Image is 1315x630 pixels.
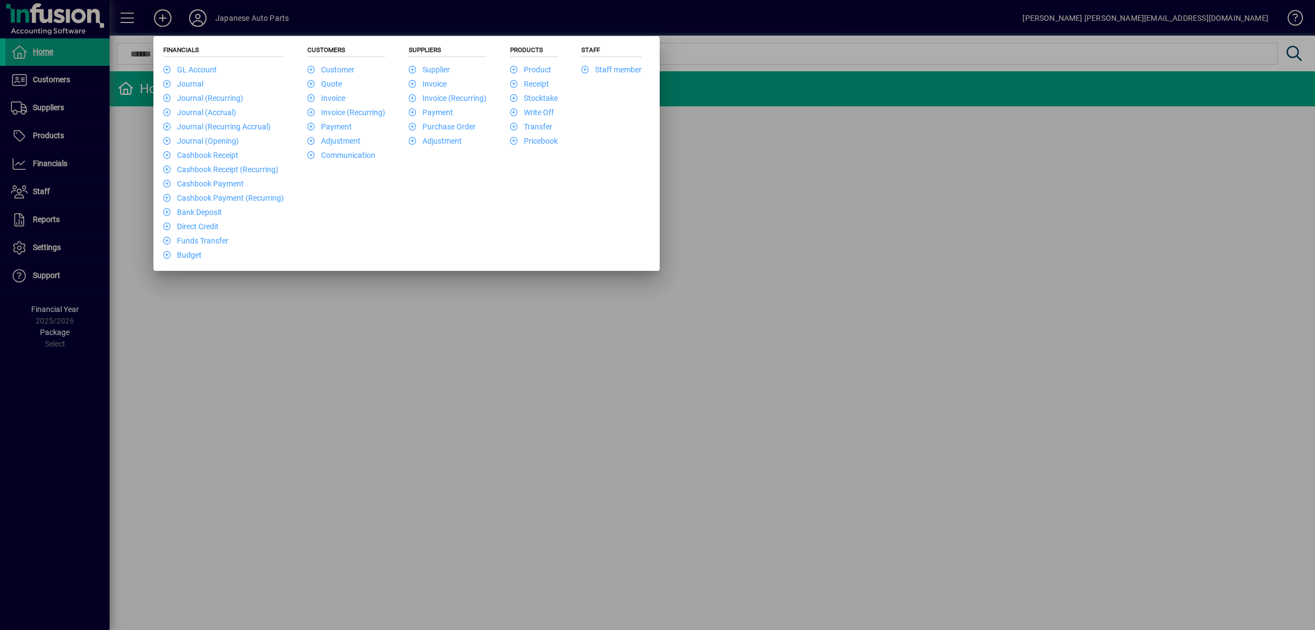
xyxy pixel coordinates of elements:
[307,65,355,74] a: Customer
[409,65,450,74] a: Supplier
[510,137,558,145] a: Pricebook
[163,208,222,217] a: Bank Deposit
[307,137,361,145] a: Adjustment
[163,108,236,117] a: Journal (Accrual)
[307,122,352,131] a: Payment
[409,108,453,117] a: Payment
[510,108,554,117] a: Write Off
[163,94,243,103] a: Journal (Recurring)
[510,94,558,103] a: Stocktake
[510,46,558,57] h5: Products
[409,46,487,57] h5: Suppliers
[163,251,202,259] a: Budget
[510,65,551,74] a: Product
[307,80,342,88] a: Quote
[510,80,549,88] a: Receipt
[307,46,385,57] h5: Customers
[163,80,203,88] a: Journal
[409,94,487,103] a: Invoice (Recurring)
[163,46,284,57] h5: Financials
[510,122,552,131] a: Transfer
[163,65,217,74] a: GL Account
[409,137,462,145] a: Adjustment
[163,222,219,231] a: Direct Credit
[163,122,271,131] a: Journal (Recurring Accrual)
[581,65,642,74] a: Staff member
[409,80,447,88] a: Invoice
[163,151,238,160] a: Cashbook Receipt
[163,165,278,174] a: Cashbook Receipt (Recurring)
[581,46,642,57] h5: Staff
[307,108,385,117] a: Invoice (Recurring)
[163,236,228,245] a: Funds Transfer
[163,137,239,145] a: Journal (Opening)
[163,179,244,188] a: Cashbook Payment
[163,194,284,202] a: Cashbook Payment (Recurring)
[307,94,345,103] a: Invoice
[307,151,375,160] a: Communication
[409,122,476,131] a: Purchase Order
